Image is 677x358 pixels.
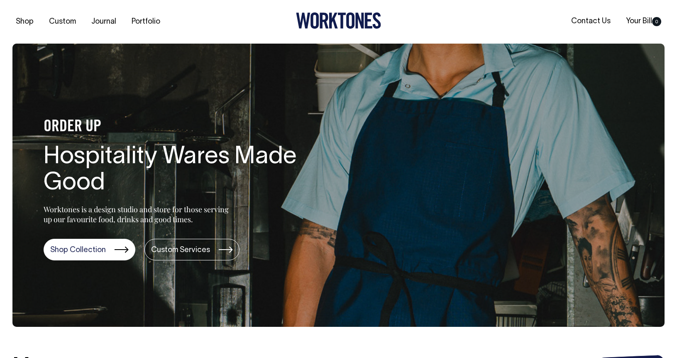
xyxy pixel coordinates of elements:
[88,15,120,29] a: Journal
[12,15,37,29] a: Shop
[44,239,135,260] a: Shop Collection
[46,15,79,29] a: Custom
[623,15,665,28] a: Your Bill0
[44,118,309,136] h4: ORDER UP
[128,15,164,29] a: Portfolio
[44,204,232,224] p: Worktones is a design studio and store for those serving up our favourite food, drinks and good t...
[144,239,240,260] a: Custom Services
[568,15,614,28] a: Contact Us
[44,144,309,197] h1: Hospitality Wares Made Good
[652,17,661,26] span: 0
